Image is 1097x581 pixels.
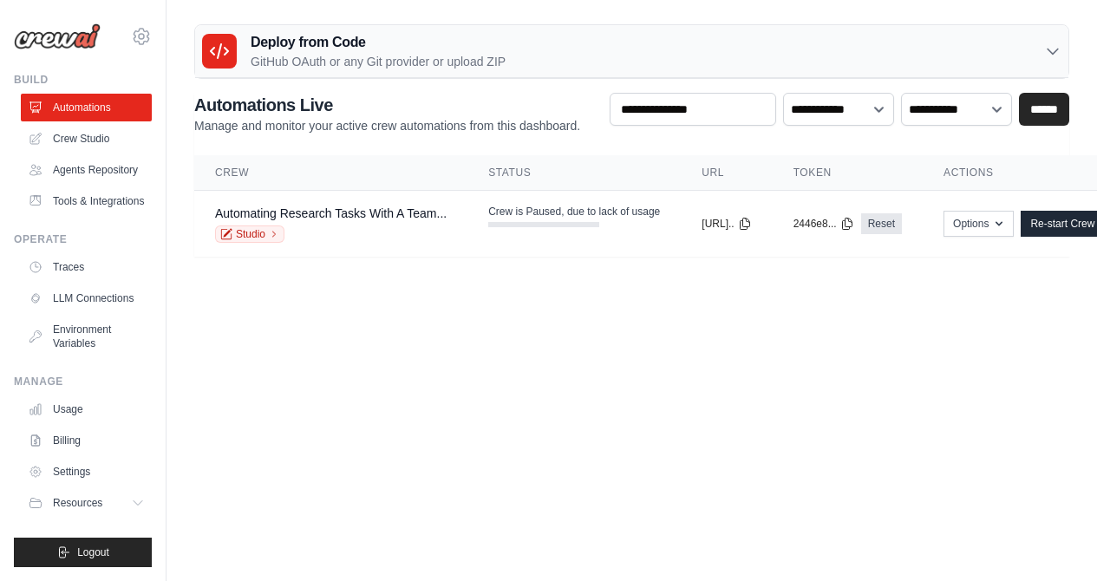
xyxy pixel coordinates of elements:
button: Resources [21,489,152,517]
p: GitHub OAuth or any Git provider or upload ZIP [251,53,506,70]
h3: Deploy from Code [251,32,506,53]
div: Manage [14,375,152,388]
a: Automating Research Tasks With A Team... [215,206,447,220]
th: Status [467,155,681,191]
button: 2446e8... [793,217,854,231]
a: Settings [21,458,152,486]
a: Usage [21,395,152,423]
a: Tools & Integrations [21,187,152,215]
h2: Automations Live [194,93,580,117]
span: Crew is Paused, due to lack of usage [488,205,660,219]
a: Studio [215,225,284,243]
p: Manage and monitor your active crew automations from this dashboard. [194,117,580,134]
div: Operate [14,232,152,246]
div: Build [14,73,152,87]
a: Reset [861,213,902,234]
a: Automations [21,94,152,121]
a: Environment Variables [21,316,152,357]
th: Crew [194,155,467,191]
span: Resources [53,496,102,510]
img: Logo [14,23,101,49]
th: Token [773,155,923,191]
a: Billing [21,427,152,454]
button: Options [944,211,1014,237]
a: Crew Studio [21,125,152,153]
iframe: Chat Widget [1010,498,1097,581]
a: LLM Connections [21,284,152,312]
span: Logout [77,545,109,559]
a: Agents Repository [21,156,152,184]
button: Logout [14,538,152,567]
a: Traces [21,253,152,281]
th: URL [681,155,772,191]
